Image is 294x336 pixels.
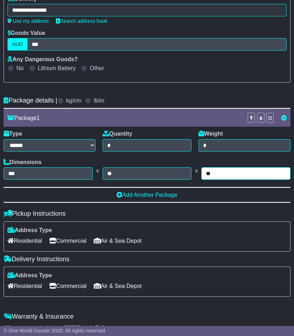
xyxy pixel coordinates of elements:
[16,65,24,72] label: No
[7,56,78,63] label: Any Dangerous Goods?
[281,115,287,121] a: Remove this item
[7,235,42,246] span: Residential
[198,130,223,137] label: Weight
[4,115,244,121] div: Package
[4,130,22,137] label: Type
[7,38,27,51] label: AUD
[4,97,57,104] h4: Package details |
[68,325,77,331] span: 250
[93,167,103,174] span: x
[4,328,107,334] span: © One World Courier 2025. All rights reserved.
[4,324,290,331] div: All our quotes include a $ FreightSafe warranty.
[49,235,86,246] span: Commercial
[4,313,290,320] h4: Warranty & Insurance
[117,192,177,198] a: Add Another Package
[7,227,52,233] label: Address Type
[4,159,42,166] label: Dimensions
[103,130,132,137] label: Quantity
[94,235,142,246] span: Air & Sea Depot
[38,65,76,72] label: Lithium Battery
[7,18,49,24] a: Use my address
[94,280,142,292] span: Air & Sea Depot
[7,272,52,279] label: Address Type
[49,280,86,292] span: Commercial
[191,167,201,174] span: x
[90,65,104,72] label: Other
[7,280,42,292] span: Residential
[36,115,40,121] span: 1
[56,18,107,24] a: Search address book
[94,97,104,104] label: lb/in
[66,97,82,104] label: kg/cm
[4,256,290,263] h4: Delivery Instructions
[7,30,45,36] label: Goods Value
[4,210,290,217] h4: Pickup Instructions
